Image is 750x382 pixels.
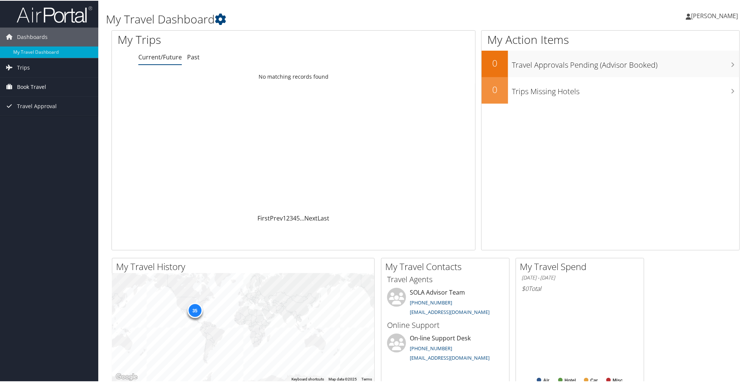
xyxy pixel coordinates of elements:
h2: 0 [482,82,508,95]
h1: My Action Items [482,31,739,47]
a: Open this area in Google Maps (opens a new window) [114,371,139,381]
a: [PHONE_NUMBER] [410,344,452,351]
h6: Total [522,284,638,292]
a: 2 [287,213,290,222]
li: On-line Support Desk [383,333,507,364]
a: 4 [293,213,297,222]
h2: My Travel History [116,259,374,272]
td: No matching records found [112,69,475,83]
span: … [300,213,305,222]
a: First [258,213,270,222]
img: airportal-logo.png [17,5,92,23]
a: [PHONE_NUMBER] [410,298,452,305]
a: 5 [297,213,300,222]
h1: My Travel Dashboard [106,11,532,26]
a: 0Trips Missing Hotels [482,76,739,103]
a: [EMAIL_ADDRESS][DOMAIN_NAME] [410,354,490,360]
a: Current/Future [138,52,182,61]
img: Google [114,371,139,381]
a: Terms (opens in new tab) [361,376,372,380]
a: Next [305,213,318,222]
h1: My Trips [118,31,318,47]
a: 0Travel Approvals Pending (Advisor Booked) [482,50,739,76]
div: 35 [187,302,202,317]
button: Keyboard shortcuts [291,376,324,381]
span: Map data ©2025 [329,376,357,380]
h3: Travel Approvals Pending (Advisor Booked) [512,55,739,70]
span: [PERSON_NAME] [691,11,738,19]
a: 1 [283,213,287,222]
span: Travel Approval [17,96,57,115]
a: [PERSON_NAME] [686,4,745,26]
li: SOLA Advisor Team [383,287,507,318]
h2: 0 [482,56,508,69]
h2: My Travel Contacts [385,259,509,272]
a: Past [187,52,200,61]
span: Book Travel [17,77,46,96]
a: Last [318,213,330,222]
span: Dashboards [17,27,48,46]
a: 3 [290,213,293,222]
h3: Travel Agents [387,273,504,284]
h3: Online Support [387,319,504,330]
span: Trips [17,57,30,76]
span: $0 [522,284,528,292]
h3: Trips Missing Hotels [512,82,739,96]
a: Prev [270,213,283,222]
h2: My Travel Spend [520,259,644,272]
a: [EMAIL_ADDRESS][DOMAIN_NAME] [410,308,490,315]
h6: [DATE] - [DATE] [522,273,638,281]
